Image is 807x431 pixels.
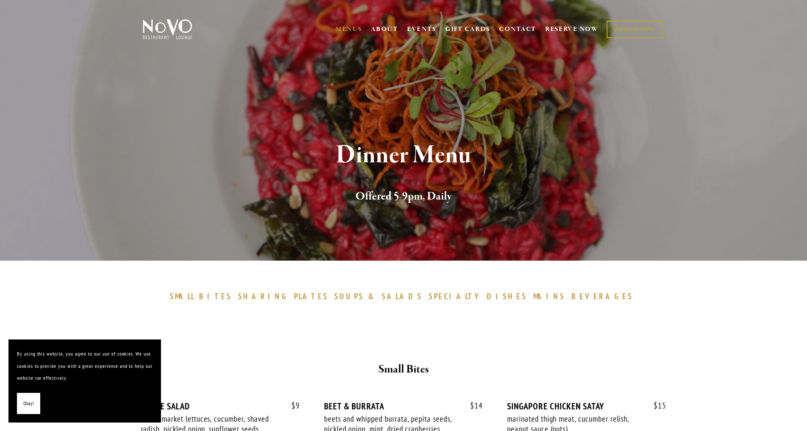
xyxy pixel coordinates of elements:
[336,25,362,33] a: MENUS
[407,25,436,33] a: EVENTS
[499,21,536,37] a: CONTACT
[170,291,195,301] span: SMALL
[382,291,422,301] span: SALADS
[238,291,290,301] span: SHARING
[368,291,377,301] span: &
[654,400,658,411] span: $
[141,401,300,412] div: HOUSE SALAD
[334,291,426,301] a: SOUPS&SALADS
[371,25,398,33] a: ABOUT
[533,291,569,301] a: MAINS
[378,362,429,377] strong: Small Bites
[429,291,531,301] a: SPECIALTYDISHES
[170,291,236,301] a: SMALLBITES
[238,291,332,301] a: SHARINGPLATES
[470,400,474,411] span: $
[8,339,161,423] section: Cookie banner
[283,401,300,411] span: 9
[487,291,527,301] span: DISHES
[507,401,666,412] div: SINGAPORE CHICKEN SATAY
[324,401,483,412] div: BEET & BURRATA
[645,401,666,411] span: 15
[17,393,40,414] button: Okay!
[294,291,328,301] span: PLATES
[607,21,662,38] a: ORDER NOW
[157,142,651,169] h1: Dinner Menu
[533,291,565,301] span: MAINS
[17,348,153,384] p: By using this website, you agree to our use of cookies. We use cookies to provide you with a grea...
[462,401,483,411] span: 14
[571,291,633,301] span: BEVERAGES
[157,188,651,206] h2: Offered 5-9pm, Daily
[571,291,638,301] a: BEVERAGES
[291,400,296,411] span: $
[334,291,364,301] span: SOUPS
[23,398,34,410] span: Okay!
[199,291,232,301] span: BITES
[545,21,599,37] a: RESERVE NOW
[445,21,490,37] a: GIFT CARDS
[141,19,194,40] img: Novo Restaurant &amp; Lounge
[429,291,483,301] span: SPECIALTY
